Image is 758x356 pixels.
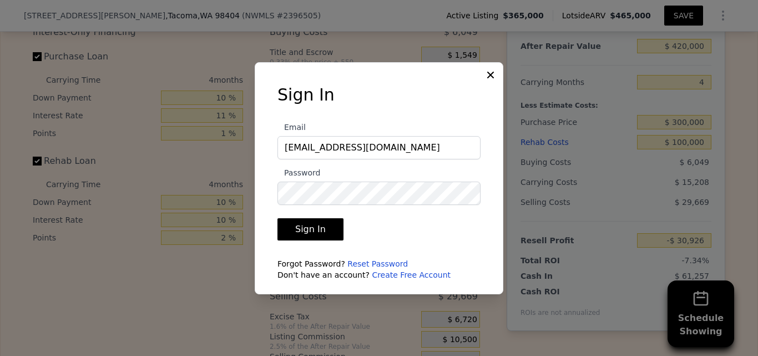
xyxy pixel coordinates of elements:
a: Reset Password [347,259,408,268]
input: Email [277,136,481,159]
button: Sign In [277,218,343,240]
h3: Sign In [277,85,481,105]
a: Create Free Account [372,270,451,279]
span: Email [277,123,306,132]
input: Password [277,182,481,205]
div: Forgot Password? Don't have an account? [277,258,481,280]
span: Password [277,168,320,177]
